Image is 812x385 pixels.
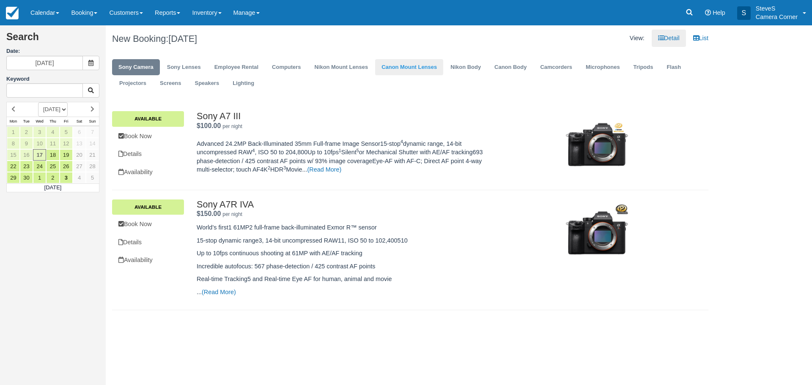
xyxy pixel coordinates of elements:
a: Nikon Mount Lenses [308,59,374,76]
a: Nikon Body [444,59,487,76]
a: 5 [60,126,73,138]
em: per night [222,123,242,129]
a: Sony Lenses [161,59,207,76]
a: Availability [112,164,184,181]
a: Screens [154,75,187,92]
a: 2 [46,172,59,183]
p: Camera Corner [756,13,798,21]
p: Advanced 24.2MP Back-Illuminated 35mm Full-frame Image Sensor15-stop dynamic range, 14-bit uncomp... [197,139,493,174]
th: Wed [33,117,46,126]
a: 15 [7,149,20,161]
a: 19 [60,149,73,161]
a: Details [112,234,184,251]
a: Tripods [627,59,660,76]
sup: 5 [357,148,359,153]
a: 18 [46,149,59,161]
h1: New Booking: [112,34,404,44]
a: 8 [7,138,20,149]
a: Available [112,199,184,215]
span: $150.00 [197,210,221,217]
p: 15-stop dynamic range3, 14-bit uncompressed RAW11, ISO 50 to 102,400510 [197,236,493,245]
a: 27 [73,161,86,172]
a: Employee Rental [208,59,265,76]
a: 10 [33,138,46,149]
a: Microphones [579,59,626,76]
p: Up to 10fps continuous shooting at 61MP with AE/AF tracking [197,249,493,258]
a: 21 [86,149,99,161]
a: 11 [46,138,59,149]
a: Availability [112,251,184,269]
a: 30 [20,172,33,183]
a: 28 [86,161,99,172]
a: 13 [73,138,86,149]
a: 3 [33,126,46,138]
span: Help [713,9,725,16]
p: ... [197,288,493,297]
a: Sony Camera [112,59,160,76]
a: 7 [86,126,99,138]
a: Speakers [189,75,226,92]
button: Keyword Search [82,83,99,98]
a: Camcorders [534,59,579,76]
a: Book Now [112,128,184,145]
span: $100.00 [197,122,221,129]
sup: 4 [401,139,403,144]
a: 6 [73,126,86,138]
a: List [687,30,715,47]
img: M200-3 [553,107,641,183]
a: 16 [20,149,33,161]
a: 22 [7,161,20,172]
a: Lighting [226,75,261,92]
th: Sat [73,117,86,126]
img: checkfront-main-nav-mini-logo.png [6,7,19,19]
a: 1 [7,126,20,138]
sup: 3 [283,165,286,170]
li: View: [623,30,651,47]
p: SteveS [756,4,798,13]
a: 26 [60,161,73,172]
a: Canon Body [488,59,533,76]
th: Thu [46,117,59,126]
a: (Read More) [202,289,236,295]
sup: 1 [339,148,341,153]
h2: Sony A7 III [197,111,493,121]
p: Incredible autofocus: 567 phase-detection / 425 contrast AF points [197,262,493,271]
label: Date: [6,47,99,55]
p: Real-time Tracking5 and Real-time Eye AF for human, animal and movie [197,275,493,284]
div: S [737,6,751,20]
a: 2 [20,126,33,138]
a: 4 [73,172,86,183]
a: 9 [20,138,33,149]
a: Details [112,145,184,163]
td: [DATE] [7,183,99,192]
a: 23 [20,161,33,172]
i: Help [705,10,711,16]
a: 4 [46,126,59,138]
strong: Price: $100 [197,122,221,129]
a: Available [112,111,184,126]
th: Mon [7,117,20,126]
a: 1 [33,172,46,183]
a: 5 [86,172,99,183]
em: per night [222,211,242,217]
h2: Sony A7R IVA [197,199,493,210]
strong: Price: $150 [197,210,221,217]
a: Detail [652,30,686,47]
a: Flash [660,59,687,76]
sup: 2 [268,165,270,170]
a: Projectors [113,75,153,92]
a: 14 [86,138,99,149]
a: 3 [60,172,73,183]
a: 29 [7,172,20,183]
a: (Read More) [307,166,342,173]
p: World’s first1 61MP2 full-frame back-illuminated Exmor R™ sensor [197,223,493,232]
th: Fri [60,117,73,126]
a: 25 [46,161,59,172]
sup: 4 [252,148,255,153]
a: Canon Mount Lenses [375,59,443,76]
label: Keyword [6,76,30,82]
a: 20 [73,149,86,161]
a: 12 [60,138,73,149]
a: Computers [266,59,307,76]
h2: Search [6,32,99,47]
